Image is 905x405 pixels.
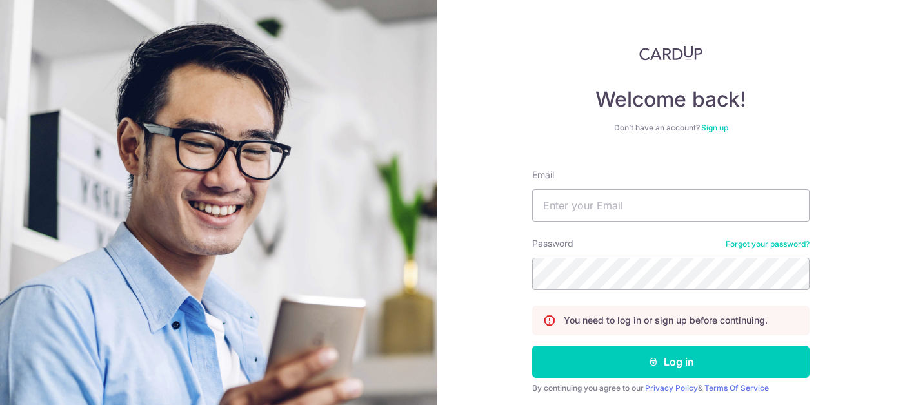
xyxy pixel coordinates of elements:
[532,169,554,182] label: Email
[704,383,769,393] a: Terms Of Service
[639,45,702,61] img: CardUp Logo
[701,123,728,132] a: Sign up
[532,346,810,378] button: Log in
[645,383,698,393] a: Privacy Policy
[532,383,810,393] div: By continuing you agree to our &
[532,87,810,112] h4: Welcome back!
[532,123,810,133] div: Don’t have an account?
[726,239,810,249] a: Forgot your password?
[564,314,768,327] p: You need to log in or sign up before continuing.
[532,237,573,250] label: Password
[532,189,810,222] input: Enter your Email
